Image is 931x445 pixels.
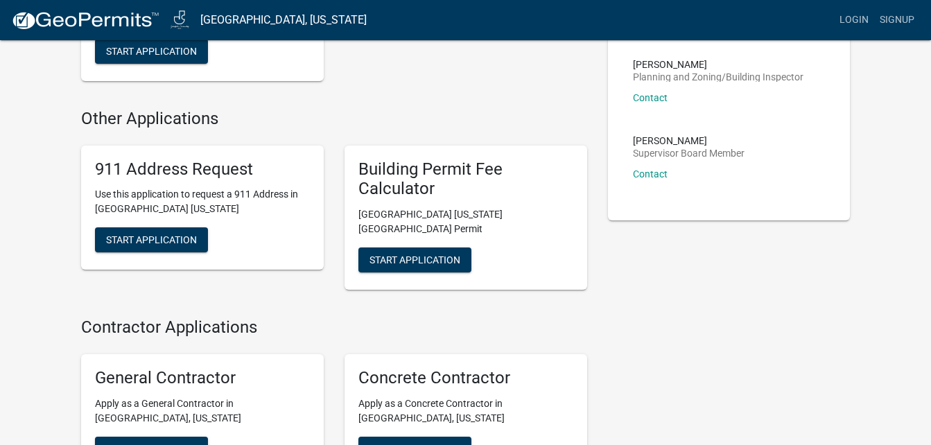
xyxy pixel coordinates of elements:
[633,72,803,82] p: Planning and Zoning/Building Inspector
[81,317,587,338] h4: Contractor Applications
[95,159,310,180] h5: 911 Address Request
[95,187,310,216] p: Use this application to request a 911 Address in [GEOGRAPHIC_DATA] [US_STATE]
[358,368,573,388] h5: Concrete Contractor
[633,92,668,103] a: Contact
[358,207,573,236] p: [GEOGRAPHIC_DATA] [US_STATE][GEOGRAPHIC_DATA] Permit
[369,254,460,265] span: Start Application
[81,109,587,129] h4: Other Applications
[358,159,573,200] h5: Building Permit Fee Calculator
[95,396,310,426] p: Apply as a General Contractor in [GEOGRAPHIC_DATA], [US_STATE]
[358,247,471,272] button: Start Application
[834,7,874,33] a: Login
[200,8,367,32] a: [GEOGRAPHIC_DATA], [US_STATE]
[106,45,197,56] span: Start Application
[633,148,745,158] p: Supervisor Board Member
[633,168,668,180] a: Contact
[81,109,587,301] wm-workflow-list-section: Other Applications
[95,227,208,252] button: Start Application
[95,368,310,388] h5: General Contractor
[171,10,189,29] img: Jasper County, Iowa
[358,396,573,426] p: Apply as a Concrete Contractor in [GEOGRAPHIC_DATA], [US_STATE]
[95,39,208,64] button: Start Application
[633,136,745,146] p: [PERSON_NAME]
[633,60,803,69] p: [PERSON_NAME]
[874,7,920,33] a: Signup
[106,234,197,245] span: Start Application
